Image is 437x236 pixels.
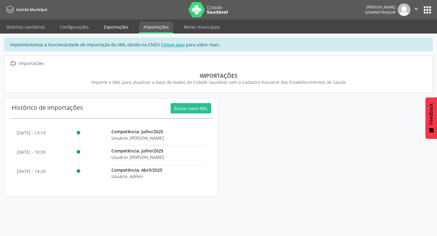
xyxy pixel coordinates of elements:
button:  [410,3,422,16]
span: Usuário: [PERSON_NAME] [111,135,164,141]
i:  [413,5,420,12]
a: Exportações [99,22,133,32]
div: Implementamos a funcionalidade de importação do XML obtido no CNES! para saber mais. [4,38,433,51]
a: Importações [139,22,173,34]
a:  Importações [9,59,45,68]
a: Clique aqui [160,41,186,48]
div: Importe o XML para atualizar a base de dados do Cidade Saudável com o Cadastro Nacional dos Estab... [13,79,424,85]
span: Usuário: [PERSON_NAME] [111,154,164,160]
p: Competência: Abril/2025 [111,167,206,173]
button: Feedback - Mostrar pesquisa [425,97,437,139]
p: Competência: Julho/2025 [111,128,206,135]
button: Enviar novo XML [171,103,211,113]
u: Clique aqui [161,42,185,48]
div: [PERSON_NAME] [365,5,395,10]
span: Gestão Municipal [16,7,47,12]
a: Gestão Municipal [4,5,47,15]
div: Histórico de importações [12,103,83,113]
i:  [9,59,18,68]
div: Importações [13,72,424,79]
p: Competência: Julho/2025 [111,148,206,154]
button: apps [422,5,433,15]
a: Metas municipais [179,22,224,32]
p: [DATE] - 13:19 [17,130,45,136]
span: Administrador [365,10,395,15]
span: Feedback [428,103,434,125]
img: img [398,3,410,16]
div: Importações [18,59,45,68]
span: Usuário: Admin [111,173,143,179]
a: Distritos sanitários [2,22,49,32]
p: [DATE] - 14:20 [17,168,45,174]
a: Configurações [56,22,93,32]
p: [DATE] - 10:03 [17,149,45,155]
